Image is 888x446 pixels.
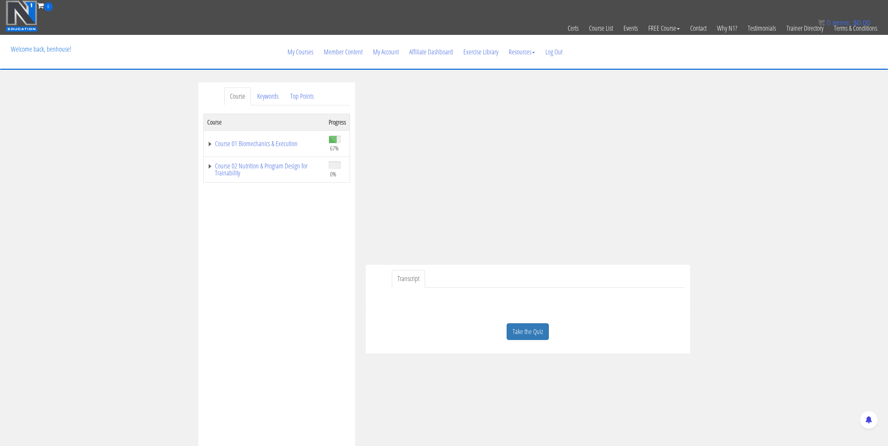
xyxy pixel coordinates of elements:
[562,11,584,45] a: Certs
[330,144,339,152] span: 67%
[685,11,712,45] a: Contact
[712,11,743,45] a: Why N1?
[781,11,829,45] a: Trainer Directory
[540,35,568,69] a: Log Out
[6,0,37,32] img: n1-education
[252,88,284,105] a: Keywords
[833,19,851,27] span: items:
[392,270,425,288] a: Transcript
[37,1,53,10] a: 0
[330,170,336,178] span: 0%
[366,82,690,265] iframe: To enrich screen reader interactions, please activate Accessibility in Grammarly extension settings
[207,140,322,147] a: Course 01 Biomechanics & Execution
[325,114,350,130] th: Progress
[6,35,76,63] p: Welcome back, benhouse!
[207,162,322,176] a: Course 02 Nutrition & Program Design for Trainability
[618,11,643,45] a: Events
[224,88,251,105] a: Course
[743,11,781,45] a: Testimonials
[829,11,882,45] a: Terms & Conditions
[319,35,368,69] a: Member Content
[368,35,404,69] a: My Account
[853,19,871,27] bdi: 0.00
[44,2,53,11] span: 0
[503,35,540,69] a: Resources
[853,19,857,27] span: $
[507,323,549,340] a: Take the Quiz
[827,19,830,27] span: 0
[643,11,685,45] a: FREE Course
[584,11,618,45] a: Course List
[818,19,871,27] a: 0 items: $0.00
[458,35,503,69] a: Exercise Library
[282,35,319,69] a: My Courses
[203,114,325,130] th: Course
[404,35,458,69] a: Affiliate Dashboard
[818,19,825,26] img: icon11.png
[285,88,319,105] a: Top Points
